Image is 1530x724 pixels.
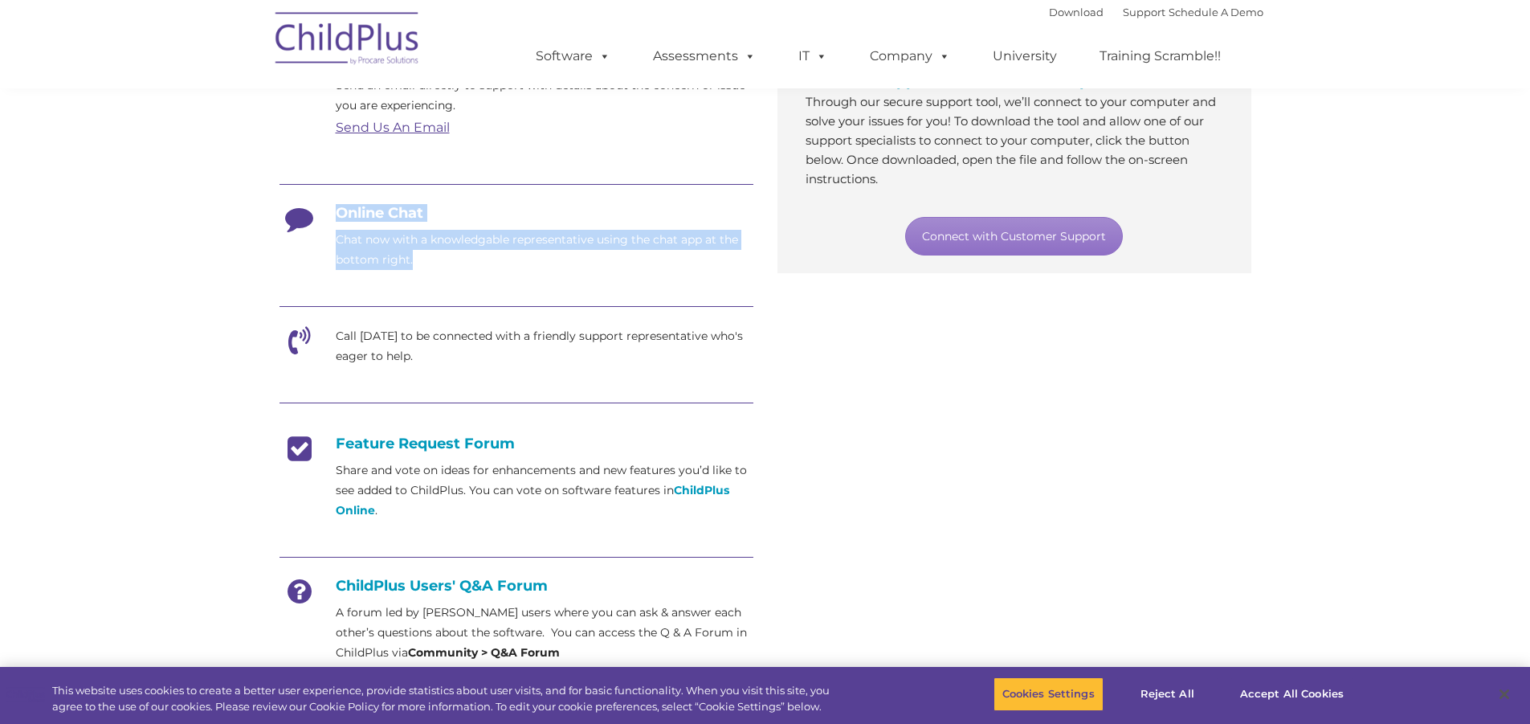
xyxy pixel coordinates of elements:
[279,435,753,452] h4: Feature Request Forum
[905,217,1123,256] a: Connect with Customer Support
[336,120,450,135] a: Send Us An Email
[520,40,626,72] a: Software
[806,92,1223,189] p: Through our secure support tool, we’ll connect to your computer and solve your issues for you! To...
[267,1,428,81] img: ChildPlus by Procare Solutions
[1049,6,1263,18] font: |
[279,204,753,222] h4: Online Chat
[1123,6,1165,18] a: Support
[336,483,729,517] a: ChildPlus Online
[1083,40,1237,72] a: Training Scramble!!
[336,76,753,116] p: Send an email directly to support with details about the concern or issue you are experiencing.
[977,40,1073,72] a: University
[993,677,1104,711] button: Cookies Settings
[408,645,560,660] strong: Community > Q&A Forum
[336,603,753,663] p: A forum led by [PERSON_NAME] users where you can ask & answer each other’s questions about the so...
[1487,677,1522,712] button: Close
[52,683,842,714] div: This website uses cookies to create a better user experience, provide statistics about user visit...
[1049,6,1104,18] a: Download
[336,326,753,366] p: Call [DATE] to be connected with a friendly support representative who's eager to help.
[1117,677,1218,711] button: Reject All
[637,40,772,72] a: Assessments
[279,577,753,595] h4: ChildPlus Users' Q&A Forum
[1231,677,1353,711] button: Accept All Cookies
[336,460,753,521] p: Share and vote on ideas for enhancements and new features you’d like to see added to ChildPlus. Y...
[782,40,843,72] a: IT
[1169,6,1263,18] a: Schedule A Demo
[336,230,753,270] p: Chat now with a knowledgable representative using the chat app at the bottom right.
[854,40,966,72] a: Company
